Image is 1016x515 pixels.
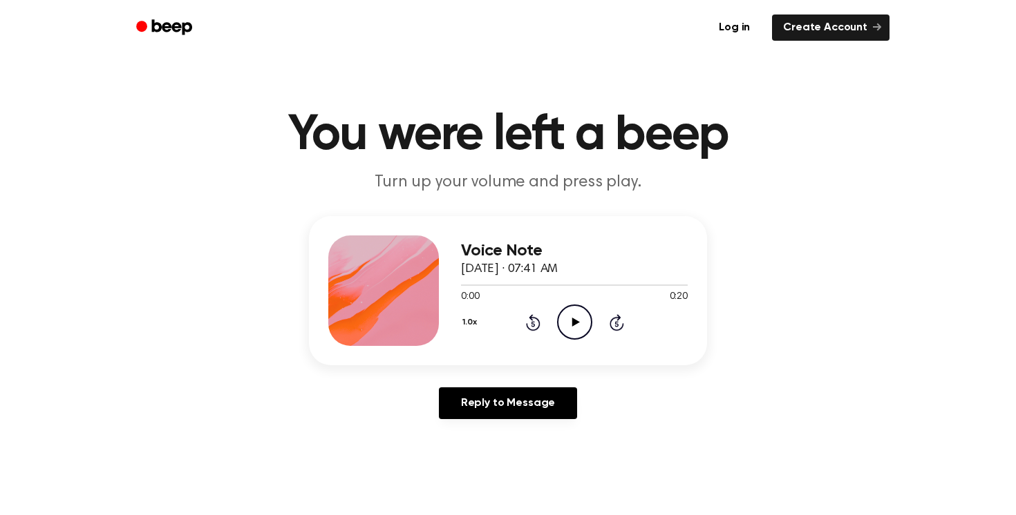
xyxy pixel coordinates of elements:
[154,110,862,160] h1: You were left a beep
[439,387,577,419] a: Reply to Message
[461,311,482,334] button: 1.0x
[126,14,205,41] a: Beep
[243,171,773,194] p: Turn up your volume and press play.
[461,290,479,304] span: 0:00
[705,12,764,43] a: Log in
[670,290,688,304] span: 0:20
[772,14,890,41] a: Create Account
[461,263,558,275] span: [DATE] · 07:41 AM
[461,242,688,260] h3: Voice Note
